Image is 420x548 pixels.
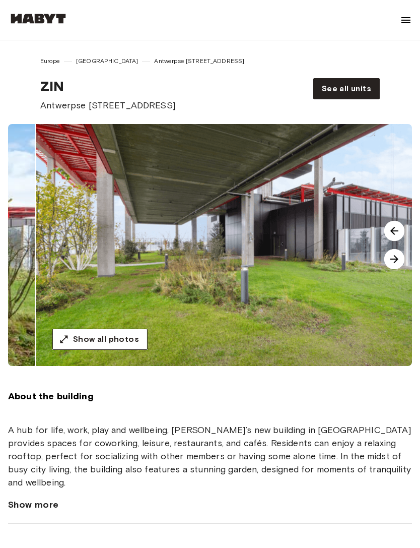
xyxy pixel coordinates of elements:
span: Antwerpse [STREET_ADDRESS] [40,99,176,112]
span: See all units [322,83,371,95]
span: Show all photos [73,333,139,345]
img: image-carousel-arrow [384,249,404,269]
span: Antwerpse [STREET_ADDRESS] [154,56,244,66]
img: image-carousel-arrow [384,221,404,241]
a: See all units [313,78,380,99]
span: ZIN [40,78,176,95]
img: Habyt [8,14,68,24]
button: Show more [8,498,59,511]
span: Europe [40,56,60,66]
p: A hub for life, work, play and wellbeing, [PERSON_NAME]’s new building in [GEOGRAPHIC_DATA] provi... [8,423,412,489]
button: Show all photos [52,329,148,350]
span: About the building [8,390,412,402]
span: [GEOGRAPHIC_DATA] [76,56,138,66]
